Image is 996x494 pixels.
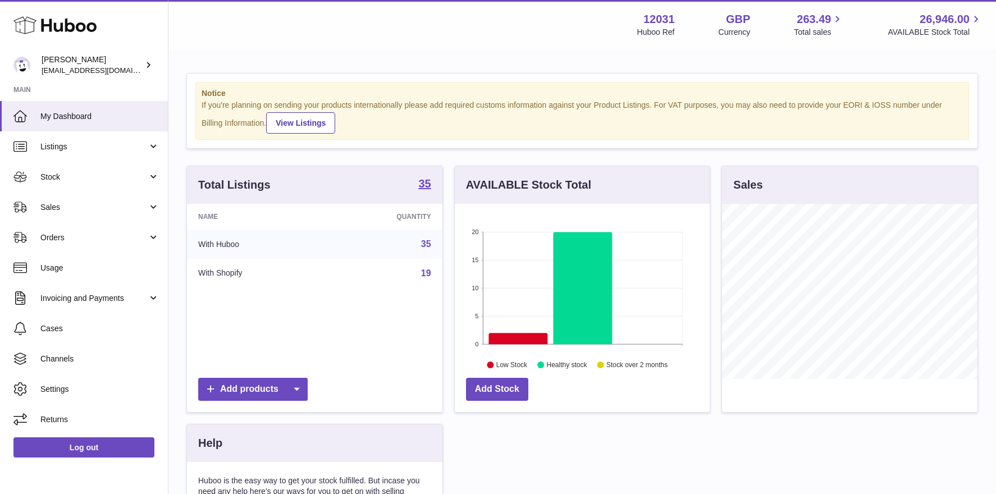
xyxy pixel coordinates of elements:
h3: AVAILABLE Stock Total [466,177,591,193]
a: 35 [421,239,431,249]
span: Usage [40,263,159,273]
a: 26,946.00 AVAILABLE Stock Total [888,12,983,38]
span: My Dashboard [40,111,159,122]
th: Quantity [325,204,442,230]
h3: Help [198,436,222,451]
text: 10 [472,285,478,291]
span: Stock [40,172,148,182]
strong: GBP [726,12,750,27]
text: Stock over 2 months [606,361,668,369]
span: Total sales [794,27,844,38]
div: Huboo Ref [637,27,675,38]
span: Orders [40,232,148,243]
strong: Notice [202,88,963,99]
div: If you're planning on sending your products internationally please add required customs informati... [202,100,963,134]
span: Invoicing and Payments [40,293,148,304]
a: Add products [198,378,308,401]
span: 26,946.00 [920,12,970,27]
a: View Listings [266,112,335,134]
img: admin@makewellforyou.com [13,57,30,74]
text: 20 [472,228,478,235]
span: Settings [40,384,159,395]
text: 0 [475,341,478,347]
span: Listings [40,141,148,152]
span: Sales [40,202,148,213]
h3: Sales [733,177,762,193]
text: 15 [472,257,478,263]
span: Cases [40,323,159,334]
div: Currency [719,27,751,38]
span: Channels [40,354,159,364]
strong: 12031 [643,12,675,27]
span: AVAILABLE Stock Total [888,27,983,38]
th: Name [187,204,325,230]
a: 19 [421,268,431,278]
a: 263.49 Total sales [794,12,844,38]
a: Add Stock [466,378,528,401]
span: 263.49 [797,12,831,27]
text: Healthy stock [546,361,587,369]
td: With Huboo [187,230,325,259]
a: Log out [13,437,154,458]
h3: Total Listings [198,177,271,193]
strong: 35 [418,178,431,189]
text: 5 [475,313,478,319]
div: [PERSON_NAME] [42,54,143,76]
span: [EMAIL_ADDRESS][DOMAIN_NAME] [42,66,165,75]
td: With Shopify [187,259,325,288]
text: Low Stock [496,361,528,369]
a: 35 [418,178,431,191]
span: Returns [40,414,159,425]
